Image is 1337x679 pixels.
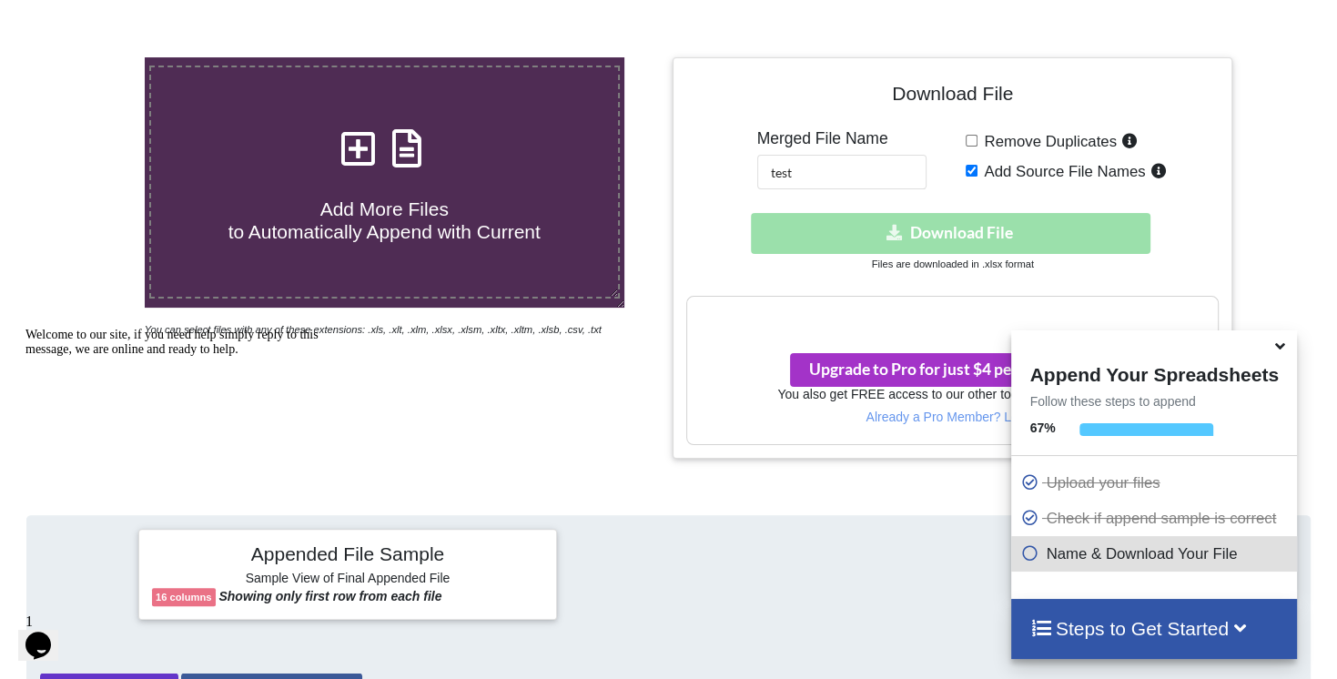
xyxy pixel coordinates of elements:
h6: Sample View of Final Appended File [152,571,543,589]
span: Welcome to our site, if you need help simply reply to this message, we are online and ready to help. [7,7,300,35]
iframe: chat widget [18,606,76,661]
h5: Merged File Name [757,129,927,148]
h4: Steps to Get Started [1029,617,1278,640]
input: Enter File Name [757,155,927,189]
i: You can select files with any of these extensions: .xls, .xlt, .xlm, .xlsx, .xlsm, .xltx, .xltm, ... [145,324,602,335]
span: Remove Duplicates [977,133,1117,150]
iframe: chat widget [18,320,346,597]
span: Add Source File Names [977,163,1145,180]
h4: Append Your Spreadsheets [1011,359,1296,386]
div: Welcome to our site, if you need help simply reply to this message, we are online and ready to help. [7,7,335,36]
h6: You also get FREE access to our other tool [687,387,1218,402]
span: Upgrade to Pro for just $4 per month [809,360,1094,379]
h4: Download File [686,71,1219,123]
p: Check if append sample is correct [1020,507,1291,530]
b: 67 % [1029,421,1055,435]
span: Add More Files to Automatically Append with Current [228,198,541,242]
button: Upgrade to Pro for just $4 per monthsmile [790,353,1113,387]
p: Already a Pro Member? Log In [687,408,1218,426]
p: Upload your files [1020,471,1291,494]
p: Follow these steps to append [1011,392,1296,410]
b: 16 columns [156,592,212,603]
small: Files are downloaded in .xlsx format [872,258,1034,269]
h3: Your files are more than 1 MB [687,306,1218,326]
p: Name & Download Your File [1020,542,1291,565]
h4: Appended File Sample [152,542,543,568]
